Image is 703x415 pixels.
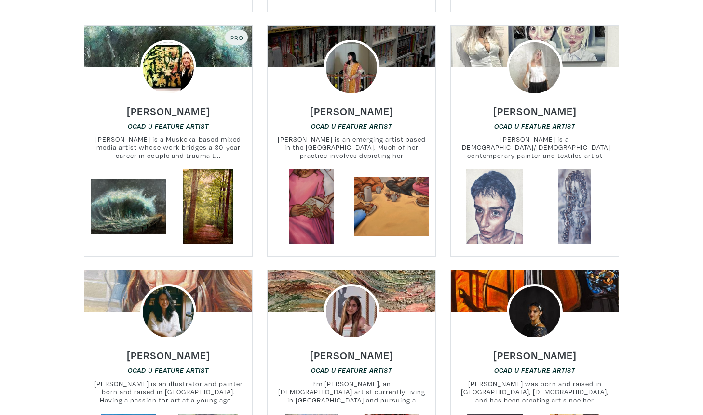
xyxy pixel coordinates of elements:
[127,104,210,117] h6: [PERSON_NAME]
[324,284,379,340] img: phpThumb.php
[128,122,209,130] em: OCAD U Feature Artist
[128,365,209,375] a: OCAD U Feature Artist
[310,349,393,362] h6: [PERSON_NAME]
[268,135,435,160] small: [PERSON_NAME] is an emerging artist based in the [GEOGRAPHIC_DATA]. Much of her practice involves...
[494,366,575,374] em: OCAD U Feature Artist
[507,284,563,340] img: phpThumb.php
[310,102,393,113] a: [PERSON_NAME]
[84,135,252,160] small: [PERSON_NAME] is a Muskoka-based mixed media artist whose work bridges a 30-year career in couple...
[140,40,196,96] img: phpThumb.php
[310,104,393,117] h6: [PERSON_NAME]
[127,347,210,358] a: [PERSON_NAME]
[230,34,243,41] span: Pro
[311,365,392,375] a: OCAD U Feature Artist
[494,365,575,375] a: OCAD U Feature Artist
[311,121,392,130] a: OCAD U Feature Artist
[493,347,577,358] a: [PERSON_NAME]
[128,121,209,130] a: OCAD U Feature Artist
[310,347,393,358] a: [PERSON_NAME]
[494,122,575,130] em: OCAD U Feature Artist
[127,102,210,113] a: [PERSON_NAME]
[493,104,577,117] h6: [PERSON_NAME]
[311,122,392,130] em: OCAD U Feature Artist
[140,284,196,340] img: phpThumb.php
[493,349,577,362] h6: [PERSON_NAME]
[84,379,252,405] small: [PERSON_NAME] is an illustrator and painter born and raised in [GEOGRAPHIC_DATA]. Having a passio...
[451,135,619,160] small: [PERSON_NAME] is a [DEMOGRAPHIC_DATA]/[DEMOGRAPHIC_DATA] contemporary painter and textiles artist...
[507,40,563,96] img: phpThumb.php
[324,40,379,96] img: phpThumb.php
[451,379,619,405] small: [PERSON_NAME] was born and raised in [GEOGRAPHIC_DATA], [DEMOGRAPHIC_DATA], and has been creating...
[268,379,435,405] small: I’m [PERSON_NAME], an [DEMOGRAPHIC_DATA] artist currently living in [GEOGRAPHIC_DATA] and pursuin...
[494,121,575,130] a: OCAD U Feature Artist
[311,366,392,374] em: OCAD U Feature Artist
[128,366,209,374] em: OCAD U Feature Artist
[493,102,577,113] a: [PERSON_NAME]
[127,349,210,362] h6: [PERSON_NAME]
